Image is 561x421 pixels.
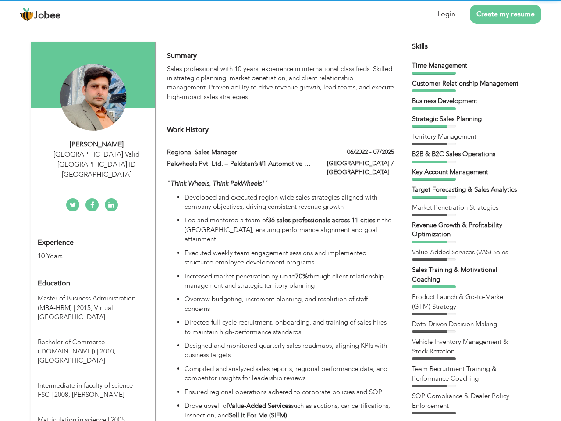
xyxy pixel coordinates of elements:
div: Business Development [412,96,522,106]
span: Jobee [34,11,61,21]
div: Value-Added Services (VAS) Sales [412,248,522,257]
label: 06/2022 - 07/2025 [347,148,394,157]
div: Data-Driven Decision Making [412,320,522,329]
p: Ensured regional operations adhered to corporate policies and SOP. [185,388,394,397]
span: [GEOGRAPHIC_DATA] [38,356,105,365]
span: Work History [167,125,209,135]
p: Developed and executed region-wide sales strategies aligned with company objectives, driving cons... [185,193,394,212]
div: Bachelor of Commerce (B.COM), 2010 [31,325,155,366]
div: Sales Training & Motivational Coaching [412,265,522,284]
strong: Sell It For Me (SIFM) [229,411,287,420]
span: Virtual [GEOGRAPHIC_DATA] [38,303,113,321]
div: [PERSON_NAME] [38,139,155,150]
div: Vehicle Inventory Management & Stock Rotation [412,337,522,356]
a: Create my resume [470,5,541,24]
p: Executed weekly team engagement sessions and implemented structured employee development programs [185,249,394,268]
span: Summary [167,51,197,61]
span: Master of Business Administration (MBA-HRM), Virtual University of Pakistan, 2015 [38,294,135,312]
div: B2B & B2C Sales Operations [412,150,522,159]
p: Oversaw budgeting, increment planning, and resolution of staff concerns [185,295,394,314]
div: [GEOGRAPHIC_DATA] Valid [GEOGRAPHIC_DATA] ID [GEOGRAPHIC_DATA] [38,150,155,180]
span: Education [38,280,70,288]
p: Led and mentored a team of in the [GEOGRAPHIC_DATA], ensuring performance alignment and goal atta... [185,216,394,244]
p: Compiled and analyzed sales reports, regional performance data, and competitor insights for leade... [185,364,394,383]
img: Irfan Shehzad [60,64,127,131]
div: Target Forecasting & Sales Analytics [412,185,522,194]
div: Product Launch & Go-to-Market (GTM) Strategy [412,293,522,311]
p: Directed full-cycle recruitment, onboarding, and training of sales hires to maintain high-perform... [185,318,394,337]
label: [GEOGRAPHIC_DATA] / [GEOGRAPHIC_DATA] [327,159,394,177]
a: Jobee [20,7,61,21]
p: Sales professional with 10 years’ experience in international classifieds. Skilled in strategic p... [167,64,394,102]
span: Bachelor of Commerce (B.COM), University of Punjab, 2010 [38,338,116,356]
span: Intermediate in faculty of science FSC, BISE Gujrawala, 2008 [38,381,133,399]
div: Strategic Sales Planning [412,114,522,124]
label: Regional Sales Manager [167,148,314,157]
div: Market Penetration Strategies [412,203,522,212]
div: Master of Business Administration (MBA-HRM), 2015 [31,294,155,322]
span: , [123,150,125,159]
strong: 36 sales professionals across 11 cities [268,216,375,225]
div: Key Account Management [412,168,522,177]
p: Drove upsell of such as auctions, car certifications, inspection, and [185,401,394,420]
span: Experience [38,239,74,247]
div: SOP Compliance & Dealer Policy Enforcement [412,392,522,410]
a: Login [437,9,455,19]
p: Increased market penetration by up to through client relationship management and strategic territ... [185,272,394,291]
span: Skills [412,42,428,51]
p: Designed and monitored quarterly sales roadmaps, aligning KPIs with business targets [185,341,394,360]
div: 10 Years [38,251,128,261]
strong: Value-Added Services [228,401,291,410]
label: Pakwheels Pvt. Ltd. – Pakistan’s #1 Automotive Platform | [167,159,314,168]
em: "Think Wheels, Think PakWheels!" [167,179,268,188]
div: Time Management [412,61,522,70]
strong: 70% [295,272,308,281]
div: Territory Management [412,132,522,141]
div: Intermediate in faculty of science FSC, 2008 [31,368,155,400]
div: Customer Relationship Management [412,79,522,88]
div: Team Recruitment Training & Performance Coaching [412,364,522,383]
span: [PERSON_NAME] [72,390,124,399]
img: jobee.io [20,7,34,21]
div: Revenue Growth & Profitability Optimization [412,221,522,239]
